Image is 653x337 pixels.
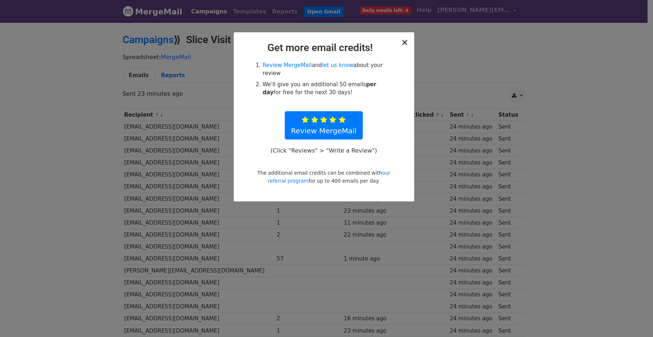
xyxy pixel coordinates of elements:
[263,81,376,96] strong: per day
[401,37,408,47] span: ×
[263,61,393,78] li: and about your review
[257,170,390,184] small: The additional email credits can be combined with for up to 400 emails per day.
[263,80,393,97] li: We'll give you an additional 50 emails for free for the next 30 days!
[268,170,390,184] a: our referral program
[239,42,408,54] h2: Get more email credits!
[322,62,353,68] a: let us know
[267,147,381,154] p: (Click "Reviews" > "Write a Review")
[617,302,653,337] iframe: Chat Widget
[401,38,408,47] button: Close
[263,62,312,68] a: Review MergeMail
[285,111,363,140] a: Review MergeMail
